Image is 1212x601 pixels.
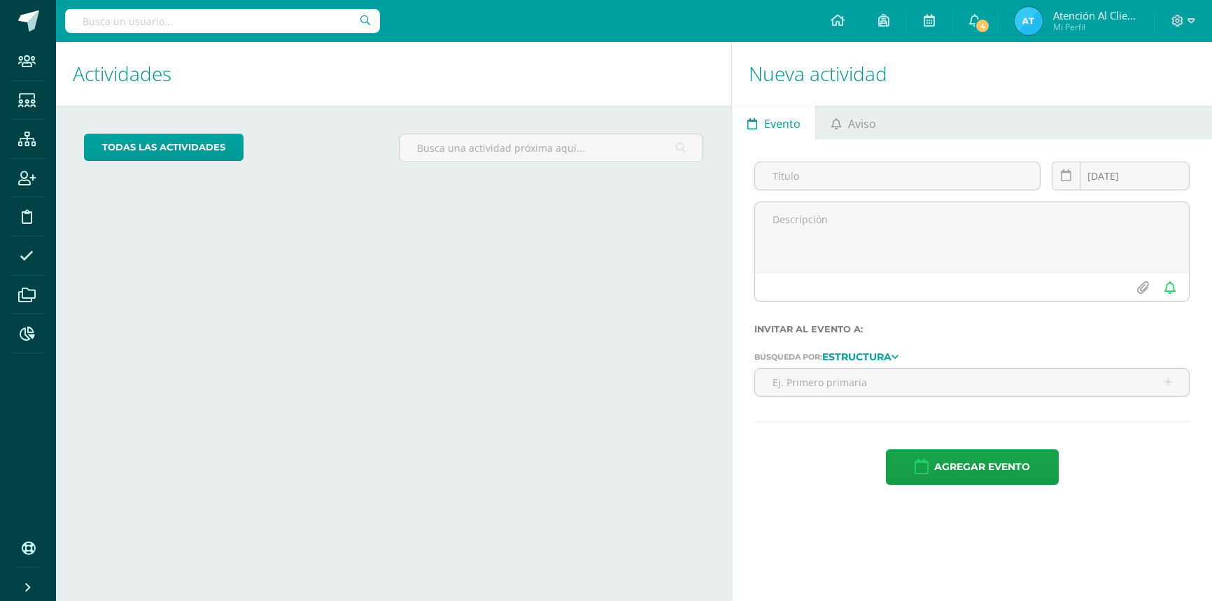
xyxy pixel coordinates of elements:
[65,9,380,33] input: Busca un usuario...
[816,106,891,139] a: Aviso
[73,42,714,106] h1: Actividades
[975,18,990,34] span: 4
[84,134,244,161] a: todas las Actividades
[822,351,899,361] a: Estructura
[732,106,815,139] a: Evento
[934,450,1030,484] span: Agregar evento
[1053,21,1137,33] span: Mi Perfil
[400,134,703,162] input: Busca una actividad próxima aquí...
[1053,8,1137,22] span: Atención al cliente
[754,324,1190,334] label: Invitar al evento a:
[822,351,892,363] strong: Estructura
[764,107,801,141] span: Evento
[848,107,876,141] span: Aviso
[755,162,1040,190] input: Título
[1052,162,1189,190] input: Fecha de entrega
[886,449,1059,485] button: Agregar evento
[755,369,1189,396] input: Ej. Primero primaria
[754,352,822,362] span: Búsqueda por:
[1015,7,1043,35] img: ada85960de06b6a82e22853ecf293967.png
[749,42,1195,106] h1: Nueva actividad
